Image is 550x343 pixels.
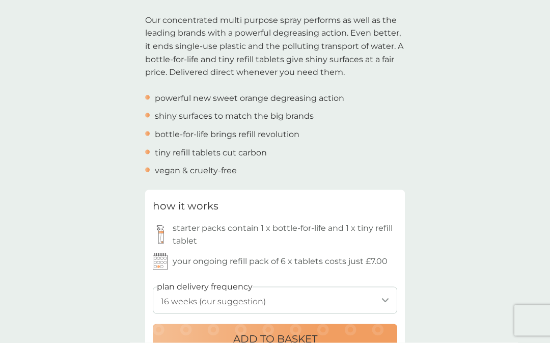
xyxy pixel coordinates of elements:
[155,164,237,177] p: vegan & cruelty-free
[155,92,344,105] p: powerful new sweet orange degreasing action
[173,255,388,268] p: your ongoing refill pack of 6 x tablets costs just £7.00
[155,128,299,141] p: bottle-for-life brings refill revolution
[173,222,397,248] p: starter packs contain 1 x bottle-for-life and 1 x tiny refill tablet
[155,110,314,123] p: shiny surfaces to match the big brands
[157,280,253,294] label: plan delivery frequency
[155,146,267,160] p: tiny refill tablets cut carbon
[153,198,218,214] h3: how it works
[145,14,405,79] p: Our concentrated multi purpose spray performs as well as the leading brands with a powerful degre...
